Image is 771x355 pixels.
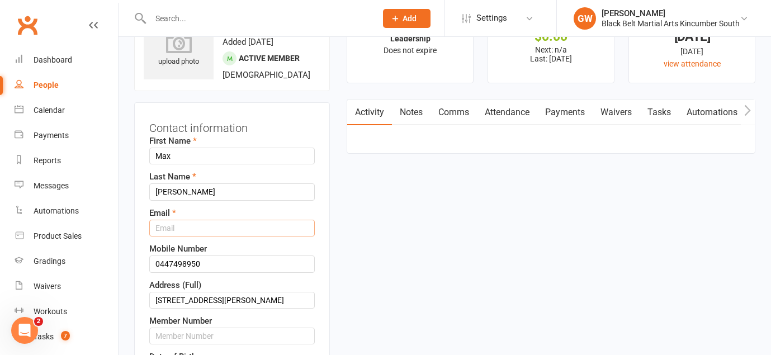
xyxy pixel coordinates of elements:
p: Next: n/a Last: [DATE] [498,45,604,63]
button: Add [383,9,431,28]
span: 7 [61,331,70,340]
div: [PERSON_NAME] [602,8,740,18]
label: Member Number [149,314,212,328]
input: Mobile Number [149,255,315,272]
label: Email [149,206,176,220]
div: Tasks [34,332,54,341]
span: 2 [34,317,43,326]
a: Payments [537,100,593,125]
span: Settings [476,6,507,31]
a: Clubworx [13,11,41,39]
label: Address (Full) [149,278,201,292]
div: Messages [34,181,69,190]
span: Active member [239,54,300,63]
a: Waivers [15,274,118,299]
a: Workouts [15,299,118,324]
a: Reports [15,148,118,173]
iframe: Intercom live chat [11,317,38,344]
a: Tasks 7 [15,324,118,349]
div: Reports [34,156,61,165]
div: Waivers [34,282,61,291]
div: Payments [34,131,69,140]
span: Does not expire [384,46,437,55]
a: Messages [15,173,118,198]
div: $0.00 [498,31,604,42]
input: Email [149,220,315,236]
a: Dashboard [15,48,118,73]
div: Workouts [34,307,67,316]
label: Mobile Number [149,242,207,255]
a: Gradings [15,249,118,274]
h3: Contact information [149,117,315,134]
label: Last Name [149,170,196,183]
a: Comms [431,100,477,125]
input: Search... [147,11,368,26]
a: Waivers [593,100,640,125]
a: Automations [15,198,118,224]
a: People [15,73,118,98]
a: Payments [15,123,118,148]
strong: Leadership [390,34,431,43]
input: Member Number [149,328,315,344]
div: Automations [34,206,79,215]
a: Attendance [477,100,537,125]
div: [DATE] [639,31,745,42]
input: First Name [149,148,315,164]
div: Product Sales [34,231,82,240]
input: Address (Full) [149,292,315,309]
a: Product Sales [15,224,118,249]
a: Calendar [15,98,118,123]
input: Last Name [149,183,315,200]
a: Automations [679,100,745,125]
a: Tasks [640,100,679,125]
span: [DEMOGRAPHIC_DATA] [223,70,310,80]
div: Dashboard [34,55,72,64]
div: Gradings [34,257,65,266]
div: People [34,81,59,89]
div: GW [574,7,596,30]
a: Activity [347,100,392,125]
label: First Name [149,134,197,148]
span: Add [403,14,417,23]
time: Added [DATE] [223,37,273,47]
div: Calendar [34,106,65,115]
div: Black Belt Martial Arts Kincumber South [602,18,740,29]
a: view attendance [664,59,721,68]
a: Notes [392,100,431,125]
div: [DATE] [639,45,745,58]
div: upload photo [144,31,214,68]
